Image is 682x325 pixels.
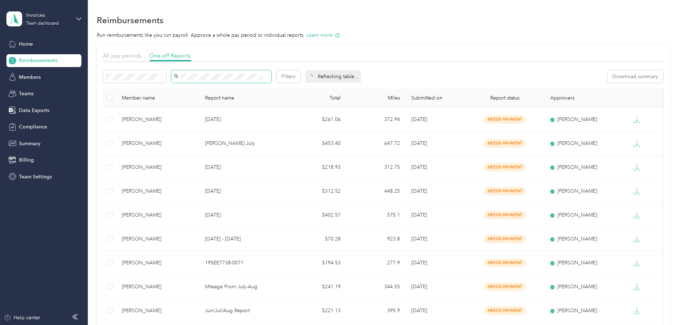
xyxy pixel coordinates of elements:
p: Jun/Jul/Aug Report [205,307,281,315]
td: $221.13 [287,299,346,323]
h1: Reimbursements [97,16,164,24]
td: $241.19 [287,275,346,299]
div: [PERSON_NAME] [122,187,194,195]
span: Teams [19,90,34,97]
div: [PERSON_NAME] [550,283,618,291]
td: 312.75 [346,156,406,179]
span: needs payment [484,139,526,147]
td: $402.57 [287,203,346,227]
div: Refreshing table... [305,70,361,83]
span: Report status [471,95,539,101]
td: 448.25 [346,179,406,203]
div: [PERSON_NAME] [550,235,618,243]
span: Summary [19,140,40,147]
div: [PERSON_NAME] [122,139,194,147]
p: [DATE] - [DATE] [205,235,281,243]
div: [PERSON_NAME] [122,163,194,171]
td: 923.8 [346,227,406,251]
span: [DATE] [411,116,427,122]
div: [PERSON_NAME] [550,211,618,219]
span: Members [19,73,41,81]
span: [DATE] [411,164,427,170]
p: [DATE] [205,187,281,195]
div: [PERSON_NAME] [122,259,194,267]
span: needs payment [484,115,526,123]
span: needs payment [484,283,526,291]
p: Mileage From July-Aug [205,283,281,291]
div: [PERSON_NAME] [550,139,618,147]
th: Member name [116,88,199,108]
button: Help center [4,314,40,321]
p: [DATE] [205,116,281,123]
span: Compliance [19,123,47,131]
div: Miles [352,95,400,101]
td: $194.53 [287,251,346,275]
span: Team Settings [19,173,52,181]
span: [DATE] [411,212,427,218]
span: Home [19,40,33,48]
span: [DATE] [411,236,427,242]
button: Filters [276,70,300,83]
td: 372.94 [346,108,406,132]
p: [DATE] [205,163,281,171]
th: Submitted on [406,88,465,108]
div: [PERSON_NAME] [550,163,618,171]
button: Download summary [607,70,663,83]
div: [PERSON_NAME] [122,235,194,243]
td: $70.28 [287,227,346,251]
div: [PERSON_NAME] [122,211,194,219]
button: Learn more [306,31,340,39]
td: 395.9 [346,299,406,323]
iframe: Everlance-gr Chat Button Frame [642,285,682,325]
span: needs payment [484,235,526,243]
span: One-off Reports [149,52,191,59]
th: Approvers [545,88,624,108]
span: [DATE] [411,308,427,314]
td: 277.9 [346,251,406,275]
span: All pay periods [103,52,142,59]
div: Total [292,95,341,101]
span: needs payment [484,163,526,171]
div: Invoices [26,11,71,19]
div: [PERSON_NAME] [550,187,618,195]
span: [DATE] [411,188,427,194]
div: [PERSON_NAME] [122,283,194,291]
div: Team dashboard [26,21,59,26]
span: [DATE] [411,260,427,266]
p: [PERSON_NAME] July [205,139,281,147]
th: Report name [199,88,287,108]
p: 195EE7738-0071 [205,259,281,267]
td: $312.52 [287,179,346,203]
span: [DATE] [411,284,427,290]
td: 575.1 [346,203,406,227]
p: [DATE] [205,211,281,219]
p: Run reimbursements like you run payroll. Approve a whole pay period or individual reports. [97,31,670,39]
td: 344.55 [346,275,406,299]
span: needs payment [484,211,526,219]
span: needs payment [484,259,526,267]
td: 647.72 [346,132,406,156]
span: Data Exports [19,107,49,114]
span: needs payment [484,306,526,315]
div: Member name [122,95,194,101]
span: needs payment [484,187,526,195]
div: [PERSON_NAME] [550,259,618,267]
div: [PERSON_NAME] [122,307,194,315]
div: [PERSON_NAME] [122,116,194,123]
span: Reimbursements [19,57,57,64]
div: [PERSON_NAME] [550,116,618,123]
span: Billing [19,156,34,164]
div: [PERSON_NAME] [550,307,618,315]
span: [DATE] [411,140,427,146]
